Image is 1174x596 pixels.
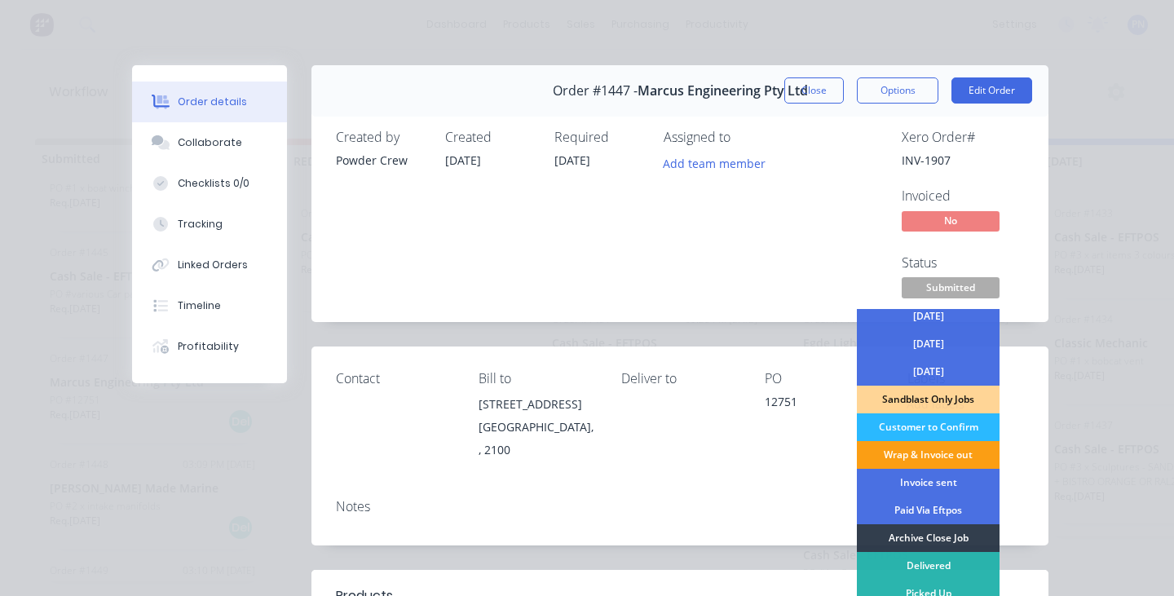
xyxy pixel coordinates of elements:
[902,277,1000,302] button: Submitted
[445,152,481,168] span: [DATE]
[336,499,1024,514] div: Notes
[902,152,1024,169] div: INV-1907
[857,441,1000,469] div: Wrap & Invoice out
[132,204,287,245] button: Tracking
[178,258,248,272] div: Linked Orders
[178,217,223,232] div: Tracking
[857,524,1000,552] div: Archive Close Job
[479,393,595,416] div: [STREET_ADDRESS]
[178,298,221,313] div: Timeline
[178,95,247,109] div: Order details
[132,163,287,204] button: Checklists 0/0
[336,371,452,386] div: Contact
[902,130,1024,145] div: Xero Order #
[479,393,595,461] div: [STREET_ADDRESS][GEOGRAPHIC_DATA], , 2100
[784,77,844,104] button: Close
[857,497,1000,524] div: Paid Via Eftpos
[638,83,808,99] span: Marcus Engineering Pty Ltd
[857,358,1000,386] div: [DATE]
[132,122,287,163] button: Collaborate
[902,188,1024,204] div: Invoiced
[664,152,775,174] button: Add team member
[765,393,881,416] div: 12751
[857,330,1000,358] div: [DATE]
[857,386,1000,413] div: Sandblast Only Jobs
[765,371,881,386] div: PO
[178,176,249,191] div: Checklists 0/0
[445,130,535,145] div: Created
[857,469,1000,497] div: Invoice sent
[178,135,242,150] div: Collaborate
[951,77,1032,104] button: Edit Order
[132,326,287,367] button: Profitability
[902,277,1000,298] span: Submitted
[902,211,1000,232] span: No
[857,302,1000,330] div: [DATE]
[857,77,938,104] button: Options
[857,552,1000,580] div: Delivered
[336,152,426,169] div: Powder Crew
[132,285,287,326] button: Timeline
[132,245,287,285] button: Linked Orders
[664,130,827,145] div: Assigned to
[479,371,595,386] div: Bill to
[902,255,1024,271] div: Status
[655,152,775,174] button: Add team member
[621,371,738,386] div: Deliver to
[336,130,426,145] div: Created by
[554,152,590,168] span: [DATE]
[178,339,239,354] div: Profitability
[479,416,595,461] div: [GEOGRAPHIC_DATA], , 2100
[132,82,287,122] button: Order details
[553,83,638,99] span: Order #1447 -
[554,130,644,145] div: Required
[857,413,1000,441] div: Customer to Confirm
